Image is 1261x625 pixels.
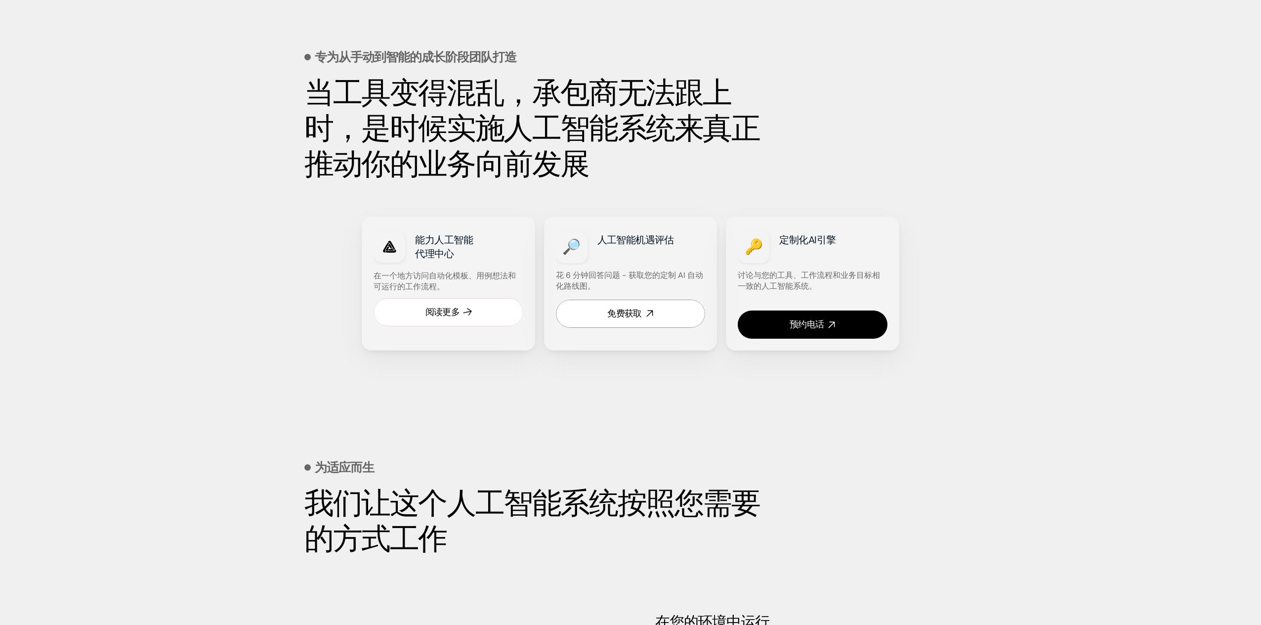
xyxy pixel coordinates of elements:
font: 定制化 [779,233,808,246]
font: 免费获取 [607,308,641,319]
font: 当工具变得混乱，承包商无法跟上时，是时候实施人工智能系统来真正推动你的业务向前发展 [304,73,760,183]
a: 预约电话 [738,311,887,339]
font: 预约电话 [790,318,824,330]
font: 阅读更多 [425,306,460,318]
font: 为适应而生 [315,459,374,476]
font: 在一个地方访问自动化模板、用例想法和可运行的工作流程。 [374,270,516,292]
a: 免费获取 [556,300,706,328]
font: 能力人工智能 [415,233,473,246]
font: 人工智能机遇评估 [597,233,674,246]
font: AI引擎 [808,233,836,246]
font: 专为从手动到智能的成长阶段团队打造 [315,49,516,65]
a: 阅读更多 [374,298,523,326]
font: 代理中心 [415,247,454,260]
font: 🔎 [562,237,581,256]
font: 讨论与您的工具、工作流程和业务目标相一致的人工智能系统。 [738,270,880,291]
font: 花 6 分钟回答问题 - 获取您的定制 AI 自动化路线图。 [556,270,703,291]
font: 我们让这个人工智能系统按照您需要的方式工作 [304,484,760,558]
font: 🔑 [745,237,763,256]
